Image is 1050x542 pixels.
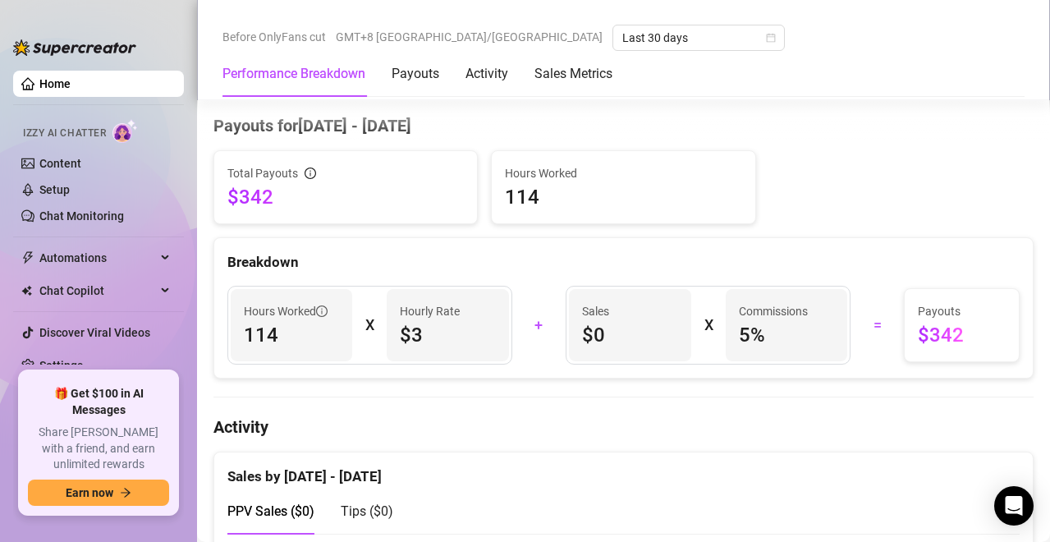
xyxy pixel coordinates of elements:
span: $342 [918,322,1006,348]
div: Activity [465,64,508,84]
span: 5 % [739,322,834,348]
div: X [365,312,374,338]
div: Sales Metrics [534,64,612,84]
span: Last 30 days [622,25,775,50]
span: $3 [400,322,495,348]
span: arrow-right [120,487,131,498]
h4: Payouts for [DATE] - [DATE] [213,114,1034,137]
span: 114 [505,184,741,210]
span: thunderbolt [21,251,34,264]
div: Breakdown [227,251,1020,273]
a: Setup [39,183,70,196]
div: Open Intercom Messenger [994,486,1034,526]
article: Commissions [739,302,808,320]
span: info-circle [305,168,316,179]
img: AI Chatter [112,119,138,143]
div: Performance Breakdown [222,64,365,84]
span: Tips ( $0 ) [341,503,393,519]
div: + [522,312,556,338]
div: Payouts [392,64,439,84]
span: Automations [39,245,156,271]
a: Settings [39,359,83,372]
span: $342 [227,184,464,210]
span: Before OnlyFans cut [222,25,326,49]
span: $0 [582,322,677,348]
span: Total Payouts [227,164,298,182]
img: Chat Copilot [21,285,32,296]
article: Hourly Rate [400,302,460,320]
a: Chat Monitoring [39,209,124,223]
span: Izzy AI Chatter [23,126,106,141]
a: Discover Viral Videos [39,326,150,339]
img: logo-BBDzfeDw.svg [13,39,136,56]
div: = [860,312,894,338]
span: Hours Worked [244,302,328,320]
h4: Activity [213,416,1034,439]
div: Sales by [DATE] - [DATE] [227,452,1020,488]
a: Content [39,157,81,170]
span: 🎁 Get $100 in AI Messages [28,386,169,418]
span: GMT+8 [GEOGRAPHIC_DATA]/[GEOGRAPHIC_DATA] [336,25,603,49]
div: X [704,312,713,338]
button: Earn nowarrow-right [28,480,169,506]
span: Chat Copilot [39,278,156,304]
span: Sales [582,302,677,320]
span: Payouts [918,302,1006,320]
a: Home [39,77,71,90]
span: info-circle [316,305,328,317]
span: PPV Sales ( $0 ) [227,503,314,519]
span: Hours Worked [505,164,741,182]
span: Share [PERSON_NAME] with a friend, and earn unlimited rewards [28,425,169,473]
span: calendar [766,33,776,43]
span: 114 [244,322,339,348]
span: Earn now [66,486,113,499]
